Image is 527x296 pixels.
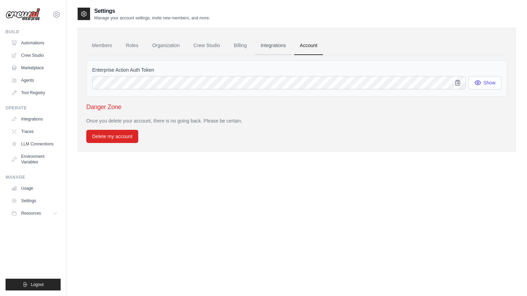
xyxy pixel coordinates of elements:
[6,29,61,35] div: Build
[8,151,61,168] a: Environment Variables
[92,66,501,73] label: Enterprise Action Auth Token
[6,279,61,290] button: Logout
[120,36,144,55] a: Roles
[294,36,323,55] a: Account
[6,174,61,180] div: Manage
[31,282,44,287] span: Logout
[147,36,185,55] a: Organization
[6,105,61,111] div: Operate
[8,37,61,48] a: Automations
[8,87,61,98] a: Tool Registry
[228,36,252,55] a: Billing
[8,183,61,194] a: Usage
[8,50,61,61] a: Crew Studio
[94,7,210,15] h2: Settings
[8,126,61,137] a: Traces
[8,62,61,73] a: Marketplace
[8,195,61,206] a: Settings
[86,102,507,112] h3: Danger Zone
[8,75,61,86] a: Agents
[468,76,501,89] button: Show
[6,8,40,21] img: Logo
[8,138,61,150] a: LLM Connections
[94,15,210,21] p: Manage your account settings, invite new members, and more.
[255,36,291,55] a: Integrations
[86,117,507,124] p: Once you delete your account, there is no going back. Please be certain.
[8,114,61,125] a: Integrations
[21,210,41,216] span: Resources
[86,36,117,55] a: Members
[86,130,138,143] button: Delete my account
[8,208,61,219] button: Resources
[188,36,226,55] a: Crew Studio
